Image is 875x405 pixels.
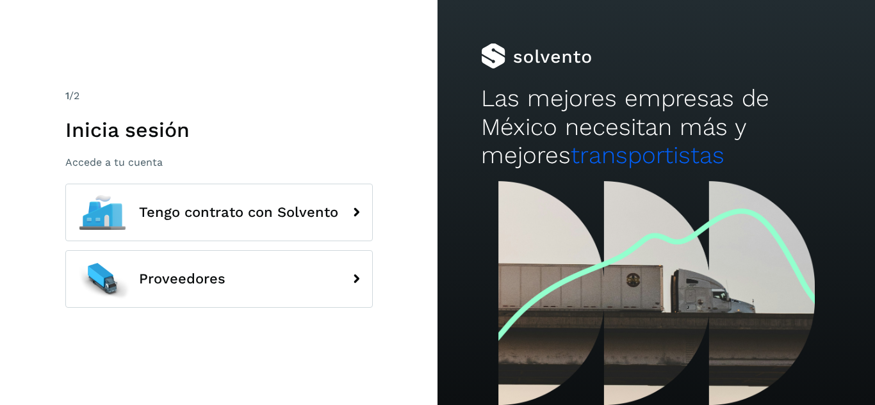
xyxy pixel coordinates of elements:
[65,88,373,104] div: /2
[65,184,373,241] button: Tengo contrato con Solvento
[139,205,338,220] span: Tengo contrato con Solvento
[139,271,225,287] span: Proveedores
[65,118,373,142] h1: Inicia sesión
[65,90,69,102] span: 1
[571,141,724,169] span: transportistas
[65,156,373,168] p: Accede a tu cuenta
[481,84,831,170] h2: Las mejores empresas de México necesitan más y mejores
[65,250,373,308] button: Proveedores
